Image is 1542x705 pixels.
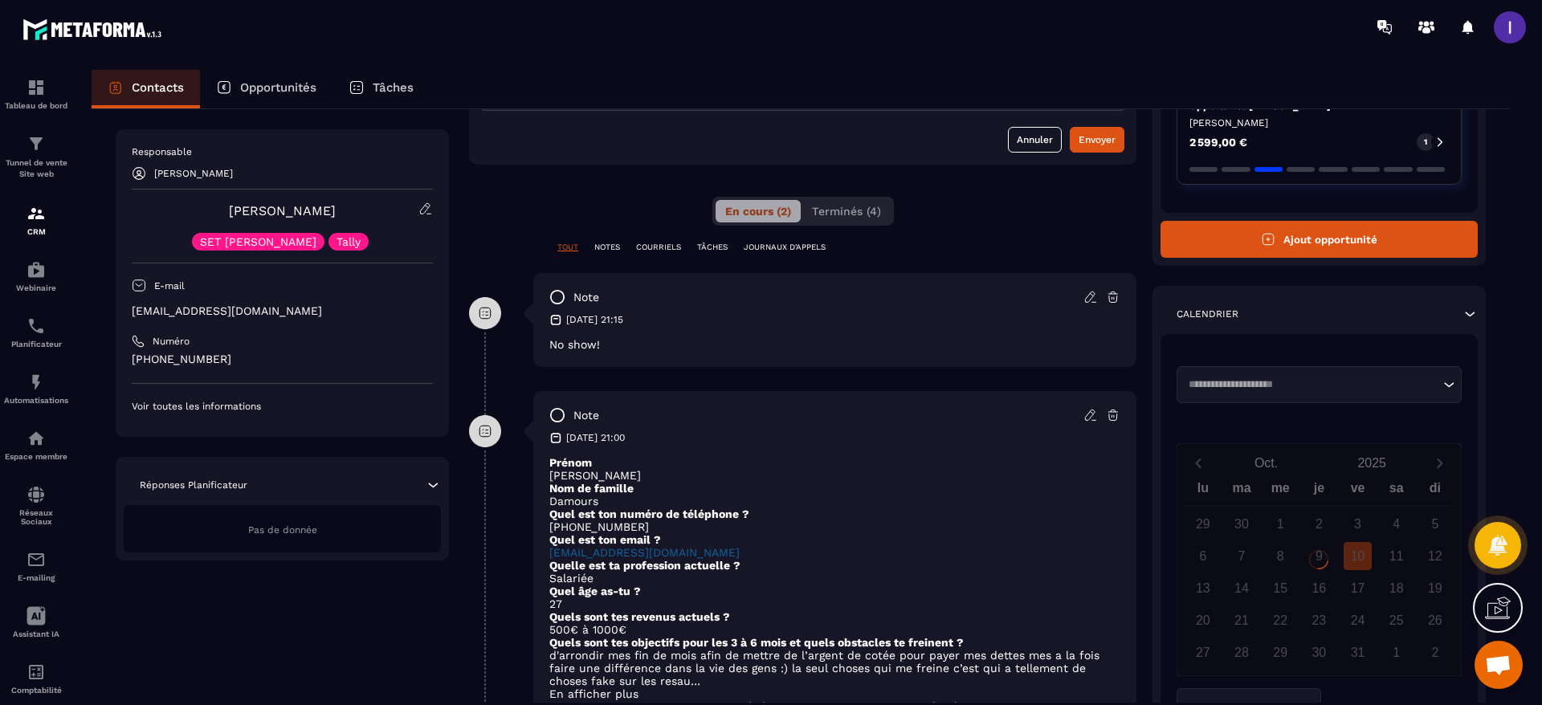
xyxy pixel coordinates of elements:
img: social-network [27,485,46,504]
a: [PERSON_NAME] [229,203,336,218]
input: Search for option [1183,377,1439,393]
a: [EMAIL_ADDRESS][DOMAIN_NAME] [549,546,740,559]
p: [PERSON_NAME] [1189,116,1449,129]
p: Tunnel de vente Site web [4,157,68,180]
p: Calendrier [1177,308,1238,320]
p: [PHONE_NUMBER] [549,520,1120,533]
p: TÂCHES [697,242,728,253]
p: Webinaire [4,283,68,292]
img: scheduler [27,316,46,336]
p: Tableau de bord [4,101,68,110]
p: [PERSON_NAME] [549,469,1120,482]
button: Terminés (4) [802,200,891,222]
button: Ajout opportunité [1161,221,1478,258]
p: [DATE] 21:15 [566,313,623,326]
p: NOTES [594,242,620,253]
a: automationsautomationsWebinaire [4,248,68,304]
a: formationformationCRM [4,192,68,248]
p: note [573,408,599,423]
p: [DATE] 21:00 [566,431,625,444]
strong: Quels sont tes objectifs pour les 3 à 6 mois et quels obstacles te freinent ? [549,636,964,649]
p: TOUT [557,242,578,253]
img: formation [27,78,46,97]
p: [EMAIL_ADDRESS][DOMAIN_NAME] [132,304,433,319]
p: Salariée [549,572,1120,585]
strong: Prénom [549,456,592,469]
p: 27 [549,597,1120,610]
p: Planificateur [4,340,68,348]
a: formationformationTableau de bord [4,66,68,122]
a: emailemailE-mailing [4,538,68,594]
img: email [27,550,46,569]
p: Damours [549,495,1120,507]
a: automationsautomationsEspace membre [4,417,68,473]
button: En cours (2) [716,200,801,222]
a: automationsautomationsAutomatisations [4,361,68,417]
p: CRM [4,227,68,236]
p: Contacts [132,80,184,95]
strong: Quel est ton email ? [549,533,661,546]
p: Tally [337,236,361,247]
button: Annuler [1008,127,1062,153]
img: accountant [27,662,46,682]
div: Envoyer [1079,132,1116,148]
span: En cours (2) [725,205,791,218]
strong: Quel âge as-tu ? [549,585,641,597]
div: Ouvrir le chat [1475,641,1523,689]
div: Search for option [1177,366,1462,403]
p: Comptabilité [4,686,68,695]
p: SET [PERSON_NAME] [200,236,316,247]
p: En afficher plus [549,687,1120,700]
a: Tâches [332,70,430,108]
strong: Quels sont tes revenus actuels ? [549,610,730,623]
p: E-mailing [4,573,68,582]
p: JOURNAUX D'APPELS [744,242,826,253]
p: [PERSON_NAME] [154,168,233,179]
p: Numéro [153,335,190,348]
span: Pas de donnée [248,524,317,536]
a: Assistant IA [4,594,68,650]
p: 2 599,00 € [1189,137,1247,148]
p: 1 [1424,137,1427,148]
p: Réponses Planificateur [140,479,247,491]
p: Responsable [132,145,433,158]
p: d'arrondir mes fin de mois afin de mettre de l’argent de cotée pour payer mes dettes mes a la foi... [549,649,1120,687]
img: automations [27,429,46,448]
p: Espace membre [4,452,68,461]
p: Voir toutes les informations [132,400,433,413]
p: Opportunités [240,80,316,95]
strong: Nom de famille [549,482,634,495]
strong: Quel est ton numéro de téléphone ? [549,507,749,520]
p: 500€ à 1000€ [549,623,1120,636]
p: Réseaux Sociaux [4,508,68,526]
img: formation [27,134,46,153]
p: E-mail [154,279,185,292]
a: Contacts [92,70,200,108]
img: logo [22,14,167,44]
strong: Quelle est ta profession actuelle ? [549,559,740,572]
p: [PHONE_NUMBER] [132,352,433,367]
a: Opportunités [200,70,332,108]
span: Terminés (4) [812,205,881,218]
p: Tâches [373,80,414,95]
p: Assistant IA [4,630,68,638]
img: formation [27,204,46,223]
img: automations [27,260,46,279]
a: formationformationTunnel de vente Site web [4,122,68,192]
p: COURRIELS [636,242,681,253]
p: No show! [549,338,1120,351]
a: social-networksocial-networkRéseaux Sociaux [4,473,68,538]
img: automations [27,373,46,392]
p: note [573,290,599,305]
button: Envoyer [1070,127,1124,153]
a: schedulerschedulerPlanificateur [4,304,68,361]
p: Automatisations [4,396,68,405]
